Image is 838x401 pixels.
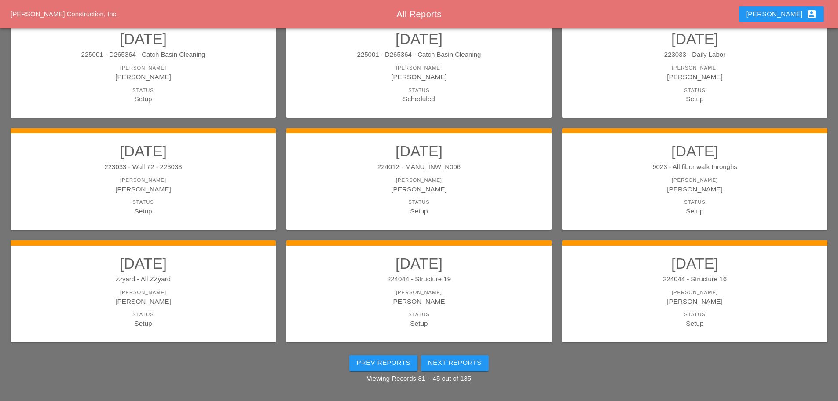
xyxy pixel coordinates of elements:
div: [PERSON_NAME] [571,64,819,72]
div: 9023 - All fiber walk throughs [571,162,819,172]
div: 224044 - Structure 16 [571,274,819,284]
h2: [DATE] [295,254,543,272]
div: Status [295,311,543,318]
div: 224044 - Structure 19 [295,274,543,284]
div: [PERSON_NAME] [295,184,543,194]
div: Setup [19,94,267,104]
div: 224012 - MANU_INW_N006 [295,162,543,172]
a: [DATE]223033 - Wall 72 - 223033[PERSON_NAME][PERSON_NAME]StatusSetup [19,142,267,216]
h2: [DATE] [19,142,267,160]
div: Status [19,199,267,206]
div: Setup [571,206,819,216]
h2: [DATE] [295,142,543,160]
div: Status [571,311,819,318]
div: Status [295,87,543,94]
a: [DATE]223033 - Daily Labor[PERSON_NAME][PERSON_NAME]StatusSetup [571,30,819,104]
div: [PERSON_NAME] [571,296,819,306]
span: All Reports [396,9,441,19]
a: [DATE]224044 - Structure 16[PERSON_NAME][PERSON_NAME]StatusSetup [571,254,819,328]
div: [PERSON_NAME] [571,177,819,184]
div: 225001 - D265364 - Catch Basin Cleaning [295,50,543,60]
h2: [DATE] [19,254,267,272]
a: [DATE]224012 - MANU_INW_N006[PERSON_NAME][PERSON_NAME]StatusSetup [295,142,543,216]
a: [DATE]224044 - Structure 19[PERSON_NAME][PERSON_NAME]StatusSetup [295,254,543,328]
div: zzyard - All ZZyard [19,274,267,284]
div: [PERSON_NAME] [295,289,543,296]
div: Setup [19,206,267,216]
div: [PERSON_NAME] [19,177,267,184]
div: [PERSON_NAME] [571,184,819,194]
div: [PERSON_NAME] [746,9,817,19]
div: Status [19,311,267,318]
a: [DATE]zzyard - All ZZyard[PERSON_NAME][PERSON_NAME]StatusSetup [19,254,267,328]
div: [PERSON_NAME] [19,296,267,306]
div: [PERSON_NAME] [571,289,819,296]
div: Scheduled [295,94,543,104]
div: 225001 - D265364 - Catch Basin Cleaning [19,50,267,60]
h2: [DATE] [19,30,267,48]
div: [PERSON_NAME] [295,72,543,82]
div: [PERSON_NAME] [19,64,267,72]
div: [PERSON_NAME] [295,177,543,184]
div: [PERSON_NAME] [19,289,267,296]
button: Prev Reports [349,355,417,371]
div: Status [571,87,819,94]
a: [PERSON_NAME] Construction, Inc. [11,10,118,18]
button: Next Reports [421,355,489,371]
a: [DATE]9023 - All fiber walk throughs[PERSON_NAME][PERSON_NAME]StatusSetup [571,142,819,216]
div: [PERSON_NAME] [19,72,267,82]
h2: [DATE] [295,30,543,48]
div: [PERSON_NAME] [571,72,819,82]
h2: [DATE] [571,142,819,160]
div: Next Reports [428,358,482,368]
div: Setup [571,318,819,328]
div: Prev Reports [356,358,410,368]
div: [PERSON_NAME] [295,64,543,72]
a: [DATE]225001 - D265364 - Catch Basin Cleaning[PERSON_NAME][PERSON_NAME]StatusScheduled [295,30,543,104]
i: account_box [806,9,817,19]
div: Status [571,199,819,206]
div: 223033 - Daily Labor [571,50,819,60]
div: [PERSON_NAME] [19,184,267,194]
div: Setup [295,206,543,216]
div: Setup [571,94,819,104]
div: Status [295,199,543,206]
div: [PERSON_NAME] [295,296,543,306]
h2: [DATE] [571,254,819,272]
div: Setup [295,318,543,328]
div: Setup [19,318,267,328]
div: 223033 - Wall 72 - 223033 [19,162,267,172]
h2: [DATE] [571,30,819,48]
button: [PERSON_NAME] [739,6,824,22]
div: Status [19,87,267,94]
a: [DATE]225001 - D265364 - Catch Basin Cleaning[PERSON_NAME][PERSON_NAME]StatusSetup [19,30,267,104]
